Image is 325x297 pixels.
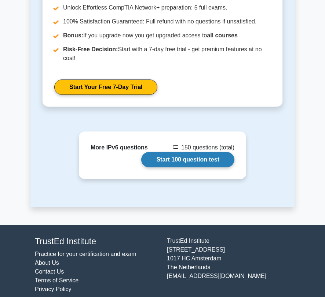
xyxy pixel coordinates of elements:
[35,286,72,292] a: Privacy Policy
[54,79,157,95] a: Start Your Free 7-Day Trial
[35,260,59,266] a: About Us
[35,251,136,257] a: Practice for your certification and exam
[35,237,158,247] h4: TrustEd Institute
[35,277,78,283] a: Terms of Service
[35,268,64,275] a: Contact Us
[141,152,234,167] a: Start 100 question test
[162,237,295,294] div: TrustEd Institute [STREET_ADDRESS] 1017 HC Amsterdam The Netherlands [EMAIL_ADDRESS][DOMAIN_NAME]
